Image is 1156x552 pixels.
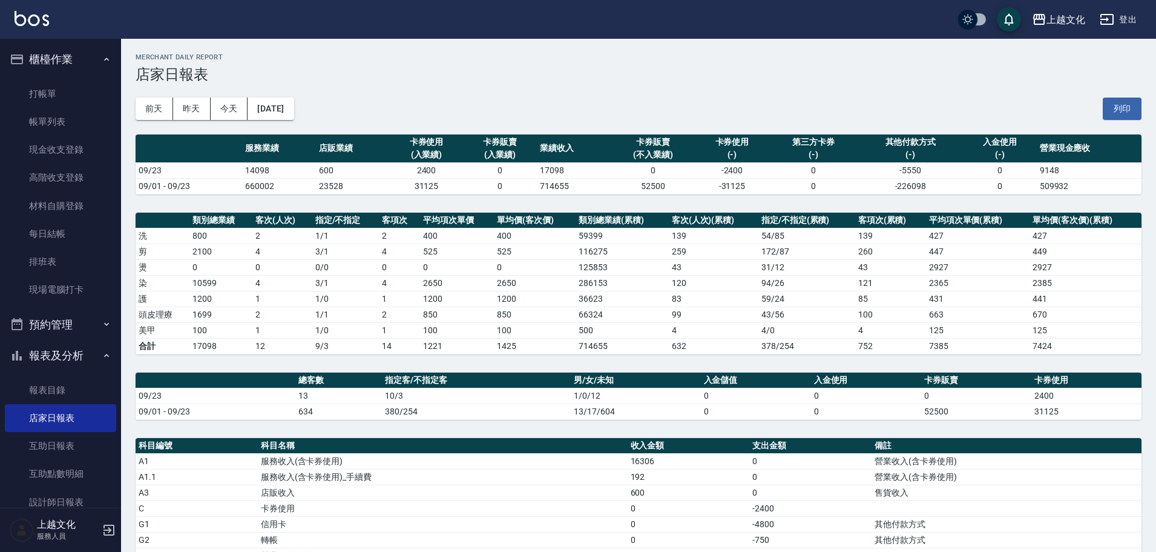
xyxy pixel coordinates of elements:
td: 509932 [1037,178,1141,194]
td: 43 [855,259,926,275]
td: 192 [628,469,750,485]
td: 260 [855,244,926,259]
td: 632 [669,338,758,354]
a: 每日結帳 [5,220,116,248]
td: 0 [420,259,494,275]
td: 663 [926,307,1030,322]
td: 13 [295,388,382,404]
th: 備註 [872,438,1141,454]
td: 頭皮理療 [136,307,189,322]
button: 前天 [136,98,173,120]
td: 525 [494,244,576,259]
td: 125853 [576,259,668,275]
td: 600 [316,162,390,178]
td: 1 [379,322,420,338]
div: 第三方卡券 [772,136,855,148]
div: 上越文化 [1046,12,1085,27]
td: 54 / 85 [758,228,855,244]
td: 2400 [1031,388,1141,404]
td: 0 [628,516,750,532]
th: 卡券使用 [1031,373,1141,388]
td: G2 [136,532,258,548]
h2: Merchant Daily Report [136,53,1141,61]
td: 2650 [420,275,494,291]
td: 0 / 0 [312,259,379,275]
td: 4 / 0 [758,322,855,338]
a: 店家日報表 [5,404,116,432]
td: 31125 [1031,404,1141,419]
td: 其他付款方式 [872,532,1141,548]
th: 卡券販賣 [921,373,1031,388]
td: 427 [1030,228,1141,244]
td: 427 [926,228,1030,244]
td: 護 [136,291,189,307]
td: 0 [611,162,695,178]
td: 4 [669,322,758,338]
td: 660002 [242,178,316,194]
td: 431 [926,291,1030,307]
td: 1 / 1 [312,307,379,322]
td: 752 [855,338,926,354]
a: 設計師日報表 [5,488,116,516]
th: 入金使用 [811,373,921,388]
button: 報表及分析 [5,340,116,371]
th: 單均價(客次價) [494,213,576,228]
td: 2400 [390,162,464,178]
td: 服務收入(含卡券使用)_手續費 [258,469,628,485]
td: 2100 [189,244,252,259]
th: 平均項次單價 [420,213,494,228]
td: 服務收入(含卡券使用) [258,453,628,469]
td: 0 [769,178,858,194]
h3: 店家日報表 [136,66,1141,83]
td: 0 [701,404,811,419]
td: 1/0/12 [571,388,701,404]
table: a dense table [136,135,1141,195]
td: 139 [855,228,926,244]
td: 0 [749,453,872,469]
td: -750 [749,532,872,548]
th: 平均項次單價(累積) [926,213,1030,228]
button: 預約管理 [5,309,116,341]
td: 0 [379,259,420,275]
th: 總客數 [295,373,382,388]
button: 櫃檯作業 [5,44,116,75]
td: 1200 [494,291,576,307]
td: 378/254 [758,338,855,354]
td: 0 [628,532,750,548]
th: 支出金額 [749,438,872,454]
td: -5550 [858,162,963,178]
td: 營業收入(含卡券使用) [872,469,1141,485]
td: -4800 [749,516,872,532]
td: 2927 [926,259,1030,275]
td: 36623 [576,291,668,307]
a: 報表目錄 [5,376,116,404]
div: (不入業績) [614,148,692,161]
td: 轉帳 [258,532,628,548]
td: 0 [252,259,312,275]
div: 卡券使用 [393,136,461,148]
a: 互助日報表 [5,432,116,460]
th: 類別總業績 [189,213,252,228]
td: 1200 [189,291,252,307]
a: 現金收支登錄 [5,136,116,164]
table: a dense table [136,373,1141,420]
td: 43 / 56 [758,307,855,322]
td: 850 [494,307,576,322]
td: 4 [379,244,420,259]
button: 昨天 [173,98,211,120]
td: 營業收入(含卡券使用) [872,453,1141,469]
td: 52500 [921,404,1031,419]
td: 售貨收入 [872,485,1141,500]
th: 科目編號 [136,438,258,454]
td: 99 [669,307,758,322]
button: 今天 [211,98,248,120]
td: 0 [628,500,750,516]
td: 31125 [390,178,464,194]
div: (入業績) [393,148,461,161]
td: 85 [855,291,926,307]
td: 7385 [926,338,1030,354]
td: 1699 [189,307,252,322]
td: 525 [420,244,494,259]
td: 2927 [1030,259,1141,275]
td: 139 [669,228,758,244]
